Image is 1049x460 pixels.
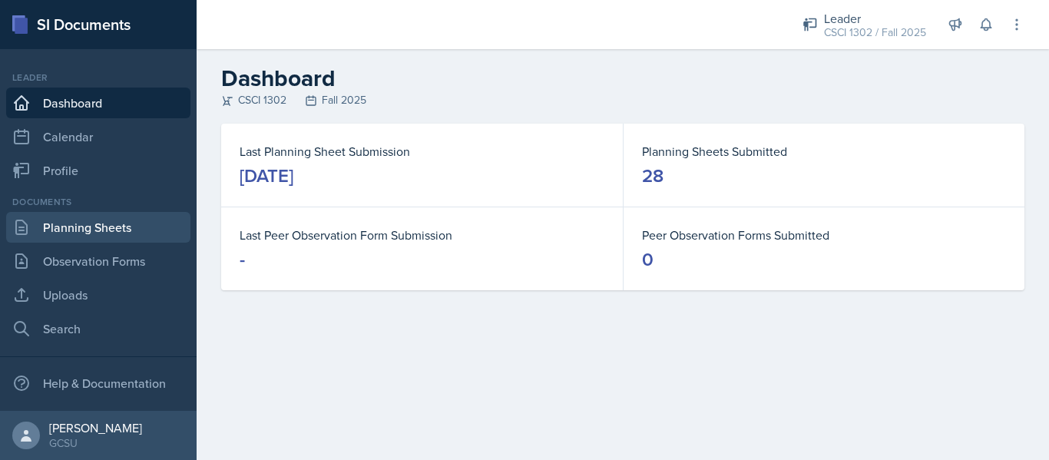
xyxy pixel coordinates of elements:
div: GCSU [49,435,142,451]
div: Leader [6,71,190,84]
dt: Last Peer Observation Form Submission [240,226,604,244]
div: 0 [642,247,654,272]
div: CSCI 1302 / Fall 2025 [824,25,926,41]
dt: Last Planning Sheet Submission [240,142,604,161]
a: Planning Sheets [6,212,190,243]
a: Uploads [6,280,190,310]
a: Calendar [6,121,190,152]
div: Leader [824,9,926,28]
div: Help & Documentation [6,368,190,399]
div: CSCI 1302 Fall 2025 [221,92,1024,108]
div: [PERSON_NAME] [49,420,142,435]
div: Documents [6,195,190,209]
div: 28 [642,164,663,188]
dt: Peer Observation Forms Submitted [642,226,1006,244]
a: Dashboard [6,88,190,118]
a: Profile [6,155,190,186]
div: - [240,247,245,272]
h2: Dashboard [221,65,1024,92]
div: [DATE] [240,164,293,188]
dt: Planning Sheets Submitted [642,142,1006,161]
a: Observation Forms [6,246,190,276]
a: Search [6,313,190,344]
